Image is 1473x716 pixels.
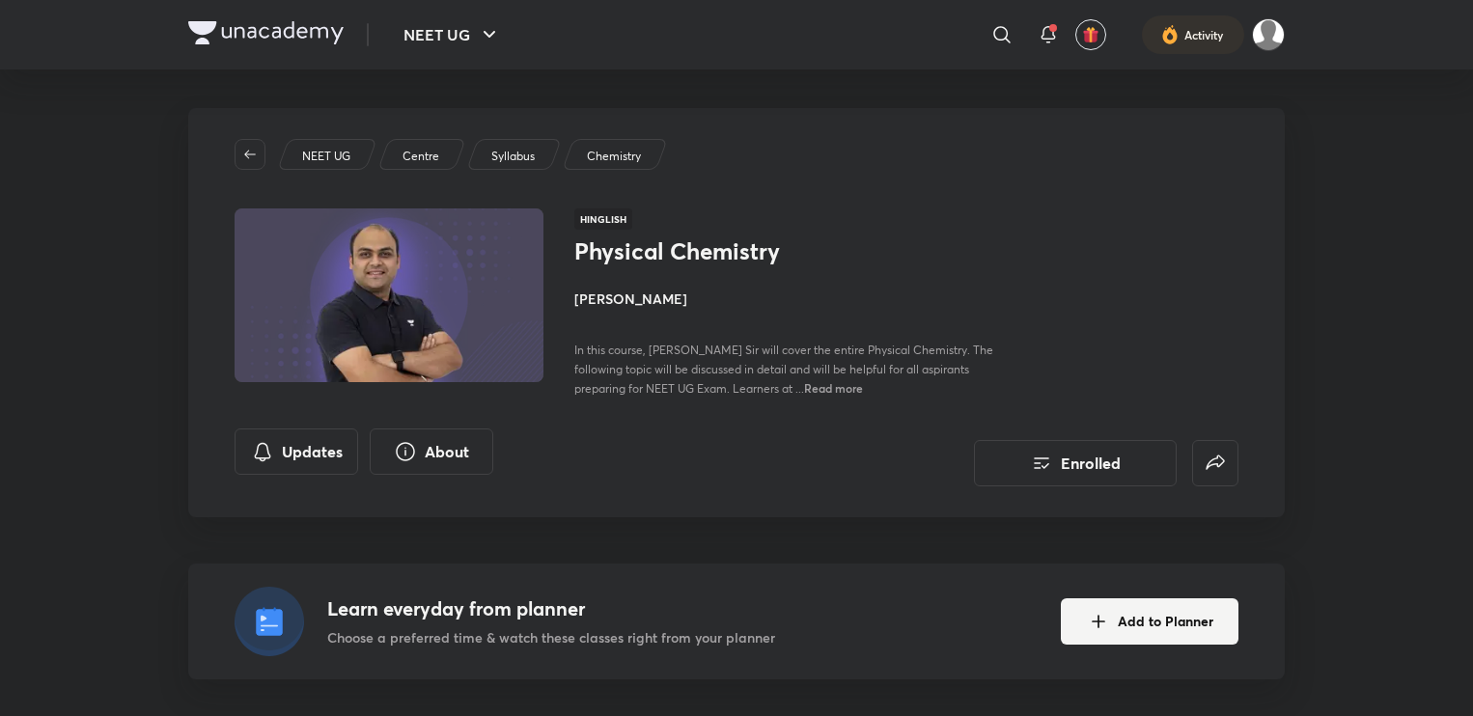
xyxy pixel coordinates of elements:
[574,343,993,396] span: In this course, [PERSON_NAME] Sir will cover the entire Physical Chemistry. The following topic w...
[1082,26,1099,43] img: avatar
[400,148,443,165] a: Centre
[302,148,350,165] p: NEET UG
[491,148,535,165] p: Syllabus
[403,148,439,165] p: Centre
[235,428,358,475] button: Updates
[1252,18,1285,51] img: Aman raj
[574,208,632,230] span: Hinglish
[1075,19,1106,50] button: avatar
[188,21,344,44] img: Company Logo
[299,148,354,165] a: NEET UG
[370,428,493,475] button: About
[392,15,513,54] button: NEET UG
[804,380,863,396] span: Read more
[188,21,344,49] a: Company Logo
[488,148,539,165] a: Syllabus
[232,207,546,384] img: Thumbnail
[587,148,641,165] p: Chemistry
[574,289,1007,309] h4: [PERSON_NAME]
[1161,23,1179,46] img: activity
[584,148,645,165] a: Chemistry
[574,237,890,265] h1: Physical Chemistry
[1061,598,1238,645] button: Add to Planner
[1192,440,1238,486] button: false
[327,594,775,623] h4: Learn everyday from planner
[327,627,775,647] p: Choose a preferred time & watch these classes right from your planner
[974,440,1177,486] button: Enrolled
